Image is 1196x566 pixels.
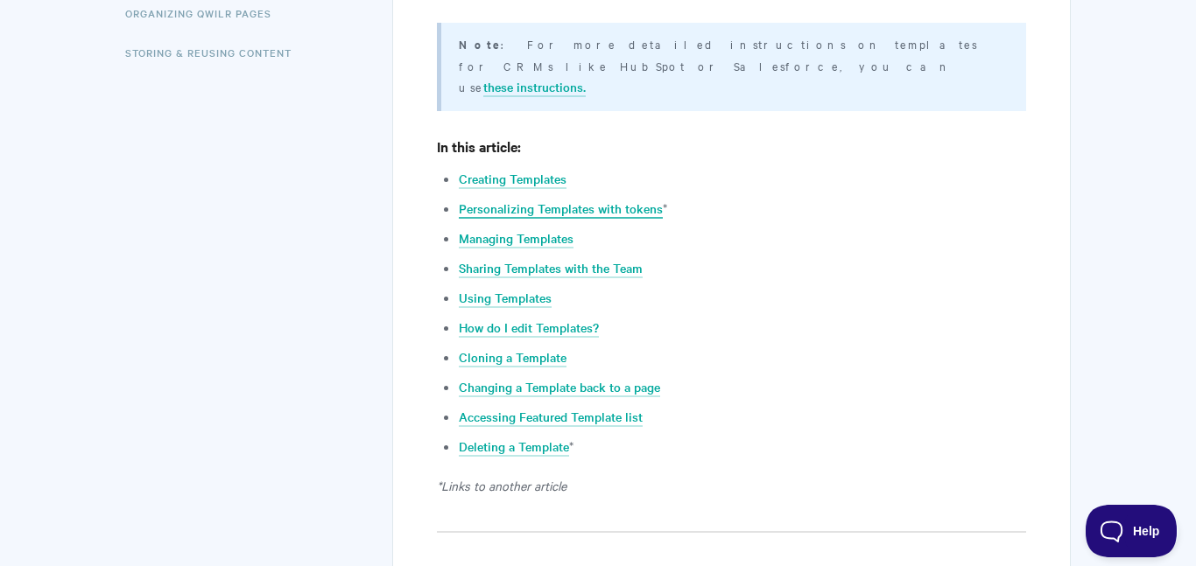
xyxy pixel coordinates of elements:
[459,259,643,278] a: Sharing Templates with the Team
[483,78,586,97] a: these instructions.
[459,437,569,457] a: Deleting a Template
[459,33,1004,97] p: : For more detailed instructions on templates for CRMs like HubSpot or Salesforce, you can use
[459,348,566,367] a: Cloning a Template
[459,36,501,52] b: Note
[437,477,566,494] em: *Links to another article
[437,136,521,156] strong: In this article:
[459,378,660,397] a: Changing a Template back to a page
[125,35,305,70] a: Storing & Reusing Content
[459,229,573,248] a: Managing Templates
[459,170,566,189] a: Creating Templates
[459,408,643,427] a: Accessing Featured Template list
[459,318,599,338] a: How do I edit Templates?
[1086,505,1178,557] iframe: Toggle Customer Support
[459,199,663,219] a: Personalizing Templates with tokens
[459,289,552,308] a: Using Templates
